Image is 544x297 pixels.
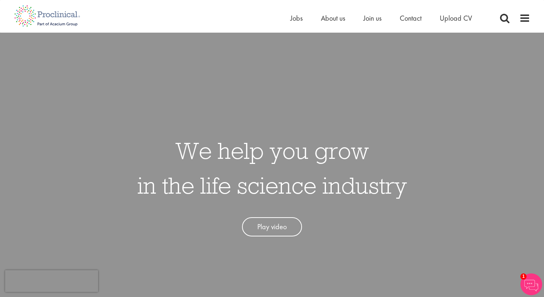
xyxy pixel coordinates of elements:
span: 1 [520,273,527,280]
a: Jobs [290,13,303,23]
a: Play video [242,217,302,236]
a: Join us [363,13,382,23]
h1: We help you grow in the life science industry [137,133,407,203]
a: Upload CV [440,13,472,23]
a: Contact [400,13,422,23]
a: About us [321,13,345,23]
img: Chatbot [520,273,542,295]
